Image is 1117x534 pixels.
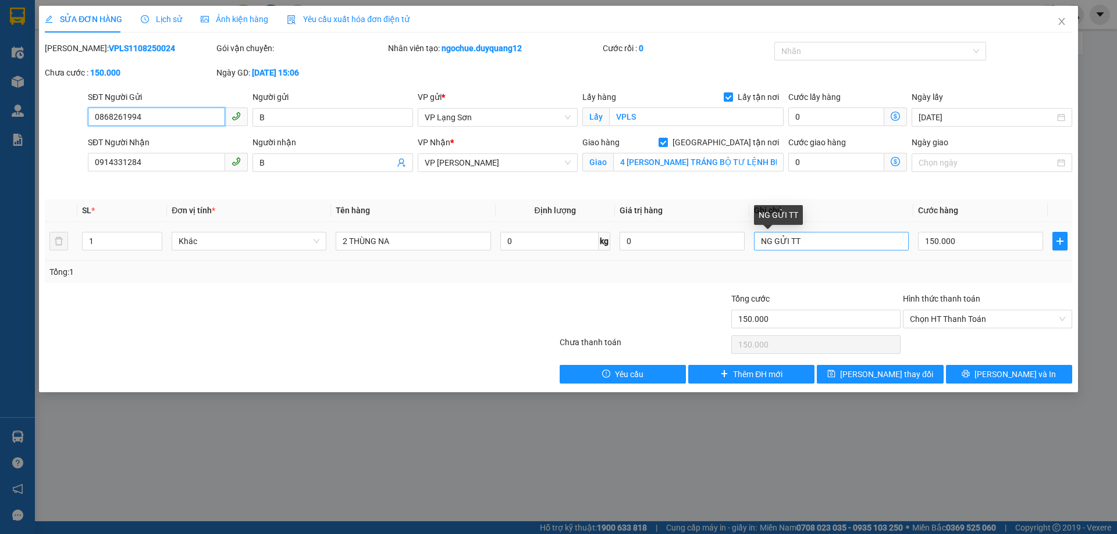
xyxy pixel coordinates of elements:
span: [PERSON_NAME] thay đổi [840,368,933,381]
input: VD: Bàn, Ghế [336,232,490,250]
button: exclamation-circleYêu cầu [560,365,686,384]
span: Thêm ĐH mới [733,368,782,381]
button: printer[PERSON_NAME] và In [946,365,1072,384]
span: close-circle [1057,113,1065,121]
input: Ngày giao [919,156,1054,169]
input: Lấy tận nơi [609,107,784,126]
label: Hình thức thanh toán [903,294,980,303]
span: close [1057,17,1066,26]
b: 150.000 [90,68,120,77]
span: save [827,370,835,379]
span: Increase Value [149,232,162,241]
span: SỬA ĐƠN HÀNG [45,15,122,24]
span: VP Minh Khai [425,154,571,171]
input: Ngày lấy [919,111,1054,124]
button: delete [49,232,68,250]
div: SĐT Người Nhận [88,136,248,149]
b: VPLS1108250024 [109,44,175,53]
span: plus [720,370,728,379]
div: Chưa thanh toán [558,336,730,356]
div: NG GỬI TT [754,205,803,225]
div: Ngày GD: [216,66,386,79]
span: Lấy [582,107,609,126]
span: Yêu cầu xuất hóa đơn điện tử [287,15,410,24]
label: Ngày giao [912,138,948,147]
span: close-circle [1059,316,1066,322]
span: up [152,234,159,241]
span: VP Nhận [418,138,450,147]
div: Nhân viên tạo: [388,42,600,55]
span: exclamation-circle [602,370,610,379]
span: Cước hàng [918,206,958,215]
div: Cước rồi : [603,42,772,55]
span: Tổng cước [731,294,770,303]
span: kg [599,232,610,250]
span: Tên hàng [336,206,370,215]
b: ngochue.duyquang12 [442,44,522,53]
span: VP Lạng Sơn [425,109,571,126]
span: Định lượng [535,206,576,215]
span: down [152,242,159,249]
button: plus [1052,232,1068,250]
div: [PERSON_NAME]: [45,42,214,55]
span: Giá trị hàng [620,206,663,215]
button: save[PERSON_NAME] thay đổi [817,365,943,384]
div: Gói vận chuyển: [216,42,386,55]
span: Lấy hàng [582,92,616,102]
span: Yêu cầu [615,368,643,381]
span: user-add [397,158,406,167]
span: plus [1053,236,1067,246]
div: Người nhận [252,136,412,149]
span: dollar-circle [891,157,900,166]
input: Cước giao hàng [788,153,884,171]
span: picture [201,15,209,23]
input: Giao tận nơi [613,153,784,171]
span: SL [82,206,91,215]
span: phone [232,112,241,121]
span: dollar-circle [891,112,900,121]
th: Ghi chú [749,199,913,222]
label: Cước lấy hàng [788,92,841,102]
span: phone [232,157,241,166]
span: [PERSON_NAME] và In [974,368,1056,381]
span: Ảnh kiện hàng [201,15,268,24]
b: 0 [639,44,643,53]
span: printer [962,370,970,379]
span: [GEOGRAPHIC_DATA] tận nơi [668,136,784,149]
span: Lấy tận nơi [733,91,784,103]
label: Cước giao hàng [788,138,846,147]
span: Decrease Value [149,241,162,250]
b: [DATE] 15:06 [252,68,299,77]
input: Ghi Chú [754,232,909,250]
div: Chưa cước : [45,66,214,79]
div: VP gửi [418,91,578,103]
button: plusThêm ĐH mới [688,365,814,384]
span: edit [45,15,53,23]
div: Người gửi [252,91,412,103]
span: Lịch sử [141,15,182,24]
span: clock-circle [141,15,149,23]
span: Giao hàng [582,138,620,147]
span: Chọn HT Thanh Toán [910,310,1065,328]
img: icon [287,15,296,24]
div: Tổng: 1 [49,266,431,278]
input: Cước lấy hàng [788,107,884,126]
button: Close [1045,6,1078,38]
span: Đơn vị tính [172,206,215,215]
label: Ngày lấy [912,92,943,102]
span: Khác [179,232,319,250]
div: SĐT Người Gửi [88,91,248,103]
span: Giao [582,153,613,171]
